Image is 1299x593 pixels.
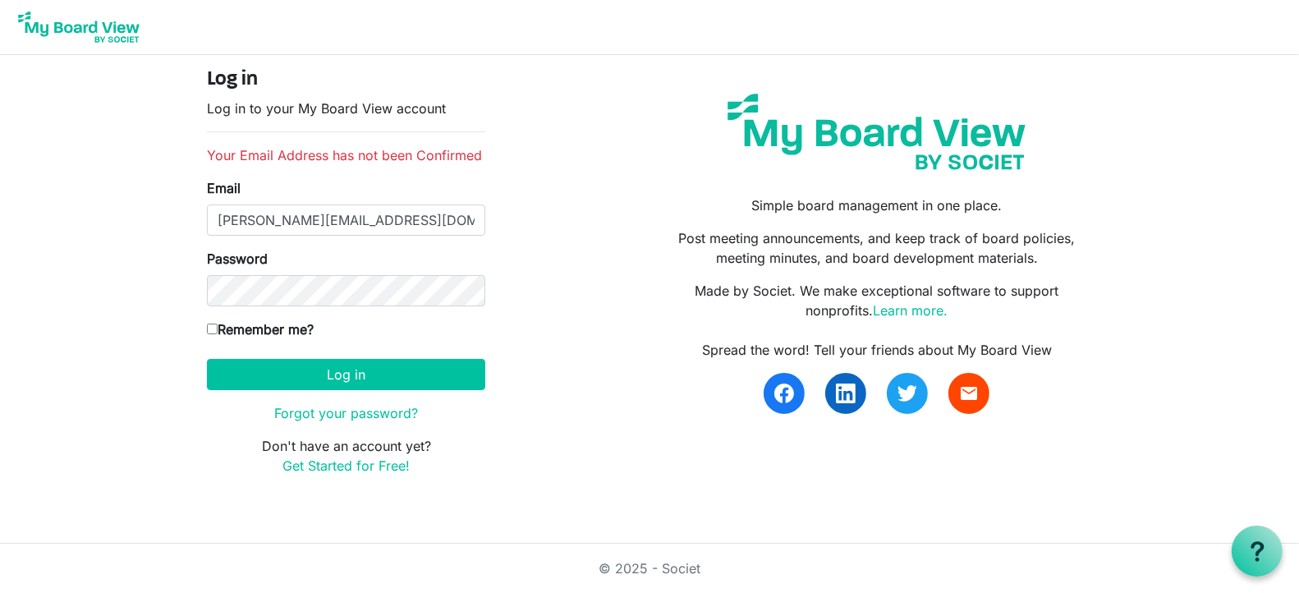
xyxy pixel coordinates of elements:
[207,68,485,92] h4: Log in
[207,145,485,165] li: Your Email Address has not been Confirmed
[282,457,410,474] a: Get Started for Free!
[715,81,1038,182] img: my-board-view-societ.svg
[207,249,268,269] label: Password
[662,281,1092,320] p: Made by Societ. We make exceptional software to support nonprofits.
[207,359,485,390] button: Log in
[836,384,856,403] img: linkedin.svg
[207,99,485,118] p: Log in to your My Board View account
[207,178,241,198] label: Email
[959,384,979,403] span: email
[207,319,314,339] label: Remember me?
[897,384,917,403] img: twitter.svg
[207,436,485,476] p: Don't have an account yet?
[774,384,794,403] img: facebook.svg
[948,373,989,414] a: email
[662,340,1092,360] div: Spread the word! Tell your friends about My Board View
[599,560,700,577] a: © 2025 - Societ
[662,195,1092,215] p: Simple board management in one place.
[13,7,145,48] img: My Board View Logo
[207,324,218,334] input: Remember me?
[662,228,1092,268] p: Post meeting announcements, and keep track of board policies, meeting minutes, and board developm...
[274,405,418,421] a: Forgot your password?
[873,302,948,319] a: Learn more.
